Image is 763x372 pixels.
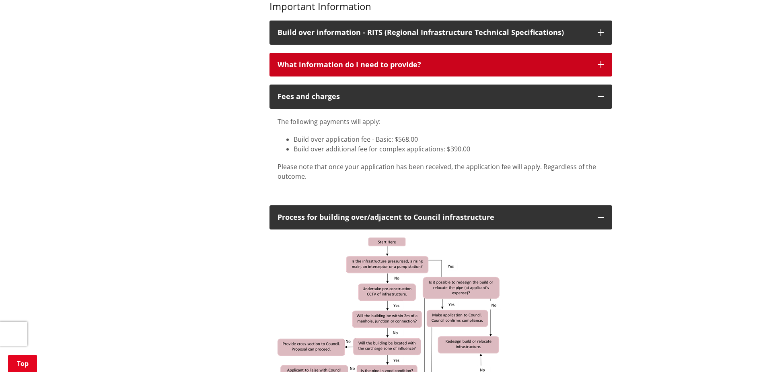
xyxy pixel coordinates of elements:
[269,21,612,45] button: Build over information - RITS (Regional Infrastructure Technical Specifications)
[269,205,612,229] button: Process for building over/adjacent to Council infrastructure
[278,162,604,181] p: Please note that once your application has been received, the application fee will apply. Regardl...
[278,61,590,69] div: What information do I need to provide?
[726,338,755,367] iframe: Messenger Launcher
[278,93,590,101] div: Fees and charges
[278,117,604,126] p: The following payments will apply:
[269,85,612,109] button: Fees and charges
[294,134,604,144] li: Build over application fee - Basic: $568.00
[8,355,37,372] a: Top
[278,29,590,37] div: Build over information - RITS (Regional Infrastructure Technical Specifications)
[269,53,612,77] button: What information do I need to provide?
[278,213,590,221] p: Process for building over/adjacent to Council infrastructure
[269,1,612,12] h3: Important Information
[294,144,604,154] li: Build over additional fee for complex applications: $390.00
